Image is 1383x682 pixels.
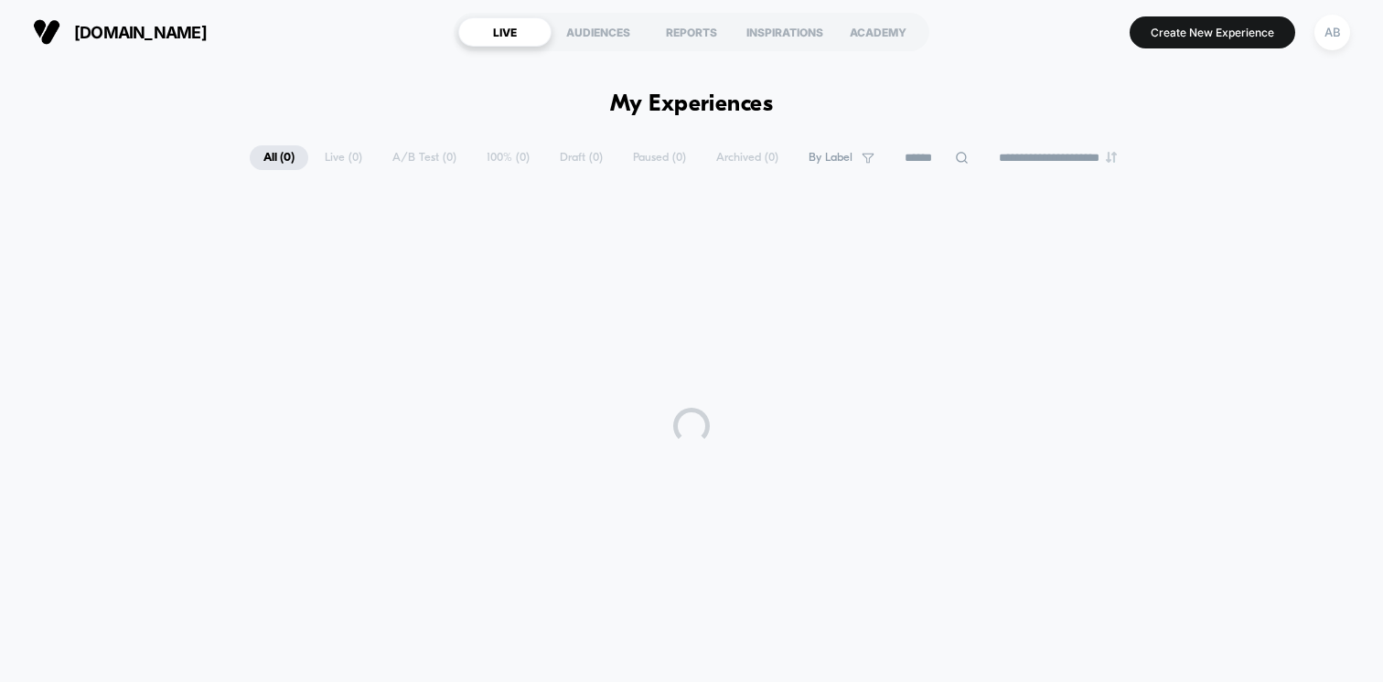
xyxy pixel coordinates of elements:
h1: My Experiences [610,91,774,118]
span: [DOMAIN_NAME] [74,23,207,42]
button: AB [1309,14,1356,51]
img: Visually logo [33,18,60,46]
div: LIVE [458,17,552,47]
span: By Label [809,151,852,165]
div: AB [1314,15,1350,50]
div: AUDIENCES [552,17,645,47]
img: end [1106,152,1117,163]
div: REPORTS [645,17,738,47]
button: [DOMAIN_NAME] [27,17,212,47]
div: ACADEMY [831,17,925,47]
div: INSPIRATIONS [738,17,831,47]
span: All ( 0 ) [250,145,308,170]
button: Create New Experience [1130,16,1295,48]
